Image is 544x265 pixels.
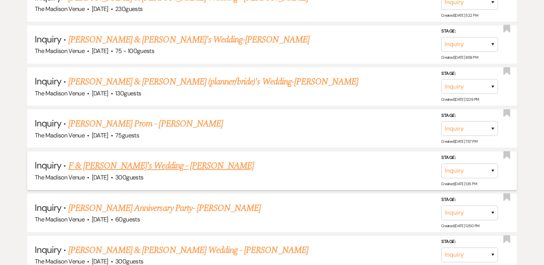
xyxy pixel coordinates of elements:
span: Inquiry [35,244,61,256]
span: The Madison Venue [35,173,85,181]
a: [PERSON_NAME] & [PERSON_NAME]'s Wedding-[PERSON_NAME] [68,33,309,47]
span: 75 guests [115,131,139,139]
span: Created: [DATE] 12:29 PM [441,97,479,102]
span: Created: [DATE] 5:22 PM [441,13,478,18]
span: 75 - 100 guests [115,47,154,55]
span: 300 guests [115,173,143,181]
label: Stage: [441,27,498,36]
a: F & [PERSON_NAME]'s Wedding - [PERSON_NAME] [68,159,254,173]
span: [DATE] [92,5,108,13]
a: [PERSON_NAME] & [PERSON_NAME] Wedding - [PERSON_NAME] [68,243,308,257]
span: Created: [DATE] 12:50 PM [441,223,479,228]
a: [PERSON_NAME] Anniversary Party- [PERSON_NAME] [68,201,261,215]
label: Stage: [441,112,498,120]
span: Inquiry [35,117,61,129]
span: The Madison Venue [35,5,85,13]
span: Inquiry [35,75,61,87]
span: Inquiry [35,33,61,45]
label: Stage: [441,238,498,246]
span: 60 guests [115,215,140,223]
label: Stage: [441,154,498,162]
span: [DATE] [92,215,108,223]
a: [PERSON_NAME] Prom - [PERSON_NAME] [68,117,223,131]
span: Created: [DATE] 1:35 PM [441,181,477,186]
span: The Madison Venue [35,47,85,55]
span: Inquiry [35,159,61,171]
span: Created: [DATE] 7:57 PM [441,139,477,144]
span: [DATE] [92,173,108,181]
span: The Madison Venue [35,215,85,223]
span: The Madison Venue [35,89,85,97]
span: 230 guests [115,5,142,13]
span: [DATE] [92,47,108,55]
label: Stage: [441,69,498,78]
span: Inquiry [35,202,61,214]
span: Created: [DATE] 9:59 PM [441,55,478,60]
span: 130 guests [115,89,141,97]
span: The Madison Venue [35,131,85,139]
span: [DATE] [92,131,108,139]
span: [DATE] [92,89,108,97]
label: Stage: [441,196,498,204]
a: [PERSON_NAME] & [PERSON_NAME] (planner/bride)'s Wedding-[PERSON_NAME] [68,75,359,89]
